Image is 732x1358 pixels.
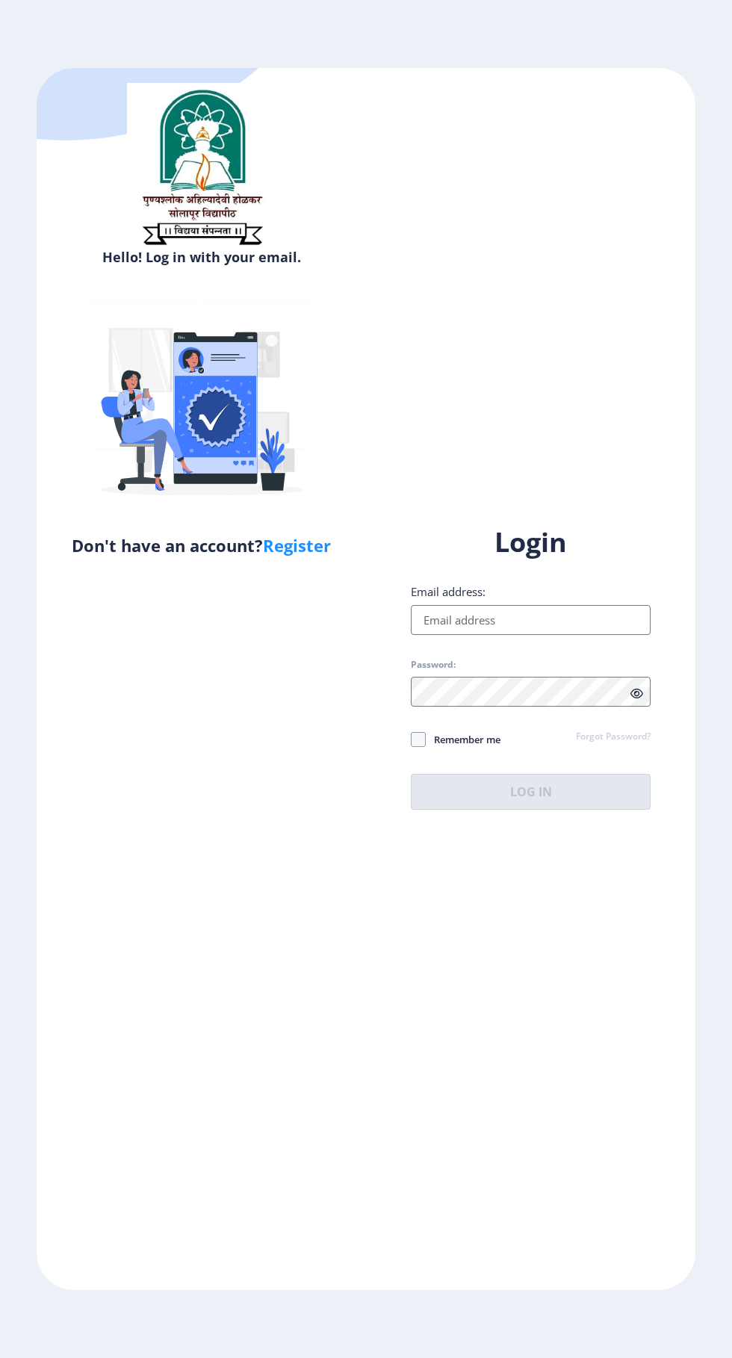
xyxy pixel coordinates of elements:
h1: Login [411,524,651,560]
button: Log In [411,774,651,810]
label: Email address: [411,584,486,599]
h5: Don't have an account? [48,533,355,557]
input: Email address [411,605,651,635]
a: Forgot Password? [576,731,651,744]
span: Remember me [426,731,500,748]
h6: Hello! Log in with your email. [48,248,355,266]
a: Register [263,534,331,556]
label: Password: [411,659,456,671]
img: sulogo.png [127,83,276,252]
img: Verified-rafiki.svg [71,272,332,533]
